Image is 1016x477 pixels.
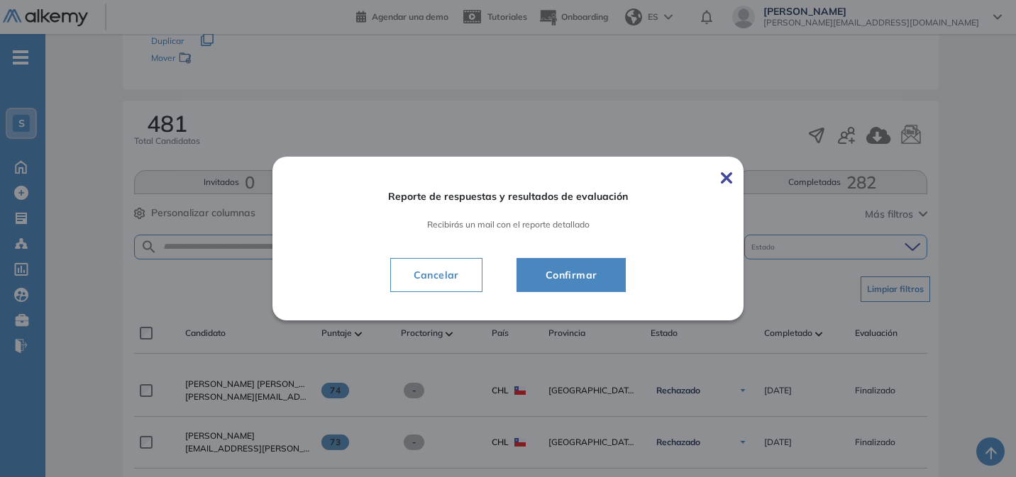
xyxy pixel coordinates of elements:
span: Cancelar [402,266,470,284]
span: Recibirás un mail con el reporte detallado [427,219,590,230]
button: Cancelar [390,258,482,292]
button: Confirmar [517,258,626,292]
span: Reporte de respuestas y resultados de evaluación [388,190,628,203]
img: Cerrar [721,172,732,184]
span: Confirmar [534,266,609,284]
